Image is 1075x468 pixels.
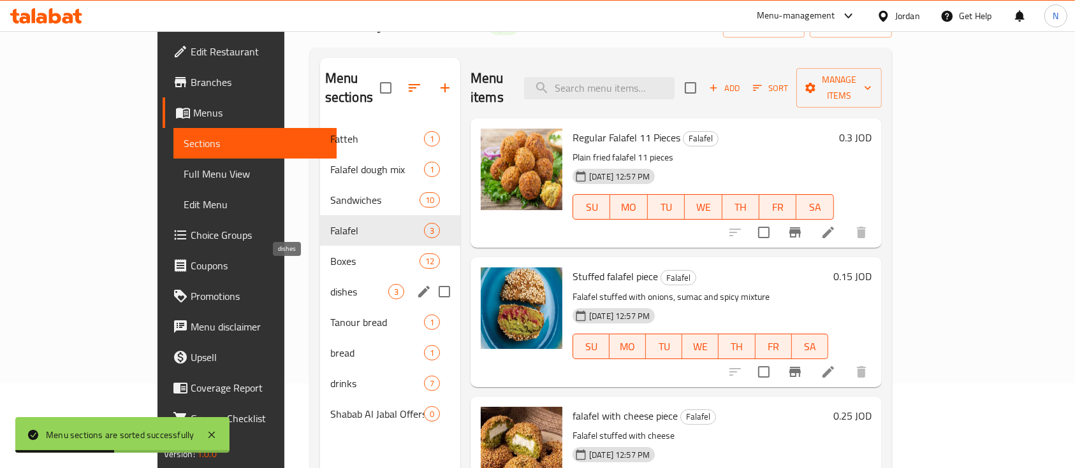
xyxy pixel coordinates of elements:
[325,69,380,107] h2: Menu sections
[424,406,440,422] div: items
[471,69,509,107] h2: Menu items
[184,197,327,212] span: Edit Menu
[680,409,716,425] div: Falafel
[821,364,836,379] a: Edit menu item
[846,357,877,387] button: delete
[320,185,460,215] div: Sandwiches10
[677,74,704,101] span: Select section
[653,198,680,216] span: TU
[797,337,823,356] span: SA
[46,428,194,442] div: Menu sections are sorted successfully
[524,77,675,99] input: search
[414,282,434,301] button: edit
[320,246,460,276] div: Boxes12
[163,67,337,97] a: Branches
[684,131,718,146] span: Falafel
[320,399,460,429] div: Shabab Al Jabal Offers0
[163,281,337,311] a: Promotions
[330,253,420,269] span: Boxes
[724,337,750,356] span: TH
[163,97,337,128] a: Menus
[173,189,337,220] a: Edit Menu
[682,334,719,359] button: WE
[687,337,713,356] span: WE
[425,408,439,420] span: 0
[573,289,828,305] p: Falafel stuffed with onions, sumac and spicy mixture
[759,194,796,220] button: FR
[330,284,388,299] span: dishes
[764,198,791,216] span: FR
[750,78,791,98] button: Sort
[584,449,655,461] span: [DATE] 12:57 PM
[821,225,836,240] a: Edit menu item
[750,358,777,385] span: Select to update
[573,428,828,444] p: Falafel stuffed with cheese
[320,276,460,307] div: dishes3edit
[780,357,810,387] button: Branch-specific-item
[430,73,460,103] button: Add section
[578,337,604,356] span: SU
[191,227,327,243] span: Choice Groups
[330,376,424,391] span: drinks
[615,337,641,356] span: MO
[330,406,424,422] span: Shabab Al Jabal Offers
[163,36,337,67] a: Edit Restaurant
[163,311,337,342] a: Menu disclaimer
[584,310,655,322] span: [DATE] 12:57 PM
[163,342,337,372] a: Upsell
[191,74,327,90] span: Branches
[704,78,745,98] button: Add
[481,129,562,210] img: Regular Falafel 11 Pieces
[425,164,439,176] span: 1
[191,319,327,334] span: Menu disclaimer
[163,250,337,281] a: Coupons
[648,194,685,220] button: TU
[320,368,460,399] div: drinks7
[320,154,460,185] div: Falafel dough mix1
[389,286,404,298] span: 3
[424,223,440,238] div: items
[425,378,439,390] span: 7
[191,350,327,365] span: Upsell
[330,131,424,146] span: Fatteh
[573,128,680,147] span: Regular Falafel 11 Pieces
[578,198,605,216] span: SU
[780,217,810,248] button: Branch-specific-item
[424,162,440,177] div: items
[833,407,872,425] h6: 0.25 JOD
[792,334,828,359] button: SA
[733,18,794,34] span: import
[191,258,327,273] span: Coupons
[646,334,682,359] button: TU
[685,194,722,220] button: WE
[801,198,828,216] span: SA
[388,284,404,299] div: items
[372,74,399,101] span: Select all sections
[750,219,777,246] span: Select to update
[753,81,788,96] span: Sort
[184,136,327,151] span: Sections
[330,223,424,238] span: Falafel
[895,9,920,23] div: Jordan
[191,380,327,395] span: Coverage Report
[420,194,439,206] span: 10
[425,316,439,329] span: 1
[163,220,337,250] a: Choice Groups
[839,129,872,146] h6: 0.3 JOD
[320,118,460,434] nav: Menu sections
[163,372,337,403] a: Coverage Report
[424,376,440,391] div: items
[320,124,460,154] div: Fatteh1
[330,315,424,330] span: Tanour bread
[320,337,460,368] div: bread1
[573,150,834,166] p: Plain fried falafel 11 pieces
[481,267,562,349] img: Stuffed falafel piece
[722,194,759,220] button: TH
[420,255,439,267] span: 12
[425,225,439,237] span: 3
[573,406,678,425] span: falafel with cheese piece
